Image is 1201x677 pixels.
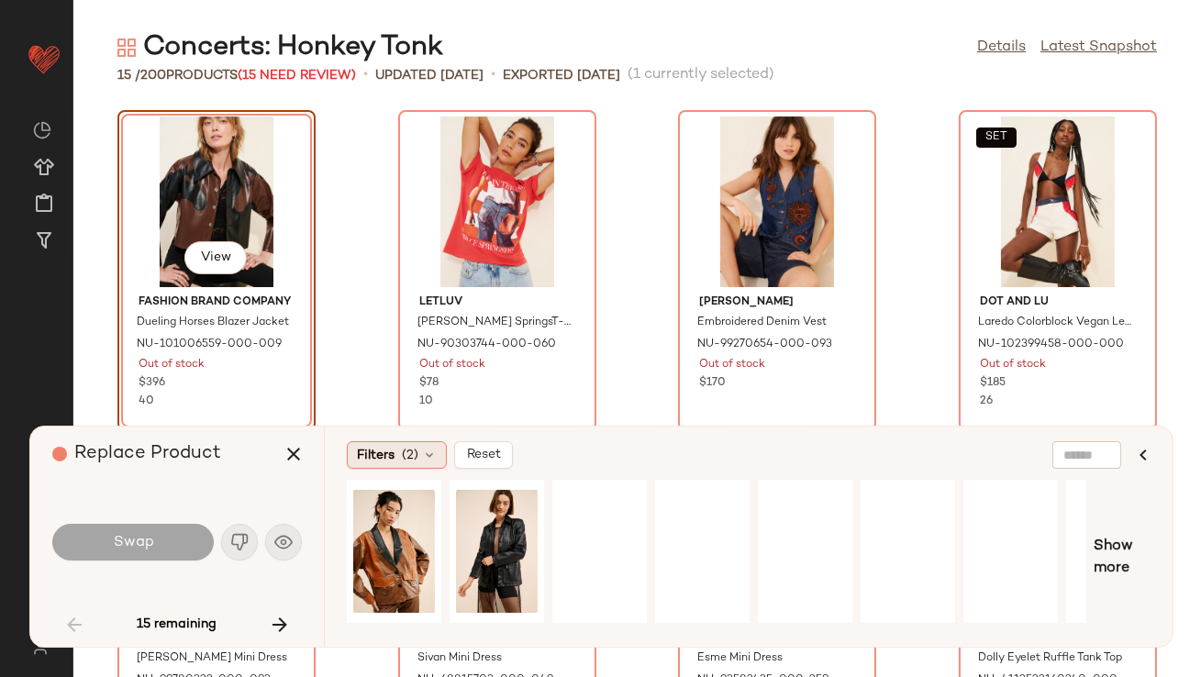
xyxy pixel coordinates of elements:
[1040,37,1157,59] a: Latest Snapshot
[684,117,870,287] img: 99270654_093_b
[117,39,136,57] img: svg%3e
[454,441,513,469] button: Reset
[978,337,1124,353] span: NU-102399458-000-000
[466,448,501,462] span: Reset
[137,337,282,353] span: NU-101006559-000-009
[363,64,368,86] span: •
[405,117,590,287] img: 90303744_060_b
[419,375,439,392] span: $78
[137,315,289,331] span: Dueling Horses Blazer Jacket
[503,66,620,85] p: Exported [DATE]
[980,395,993,407] span: 26
[117,69,140,83] span: 15 /
[419,395,433,407] span: 10
[976,128,1017,148] button: SET
[124,117,309,287] img: 101006559_009_b
[697,315,827,331] span: Embroidered Denim Vest
[980,375,1006,392] span: $185
[184,241,247,274] button: View
[984,131,1007,144] span: SET
[138,616,217,633] span: 15 remaining
[200,250,231,265] span: View
[699,294,855,311] span: [PERSON_NAME]
[375,66,484,85] p: updated [DATE]
[965,117,1151,287] img: 102399458_000_b
[117,29,443,66] div: Concerts: Honkey Tonk
[697,337,832,353] span: NU-99270654-000-093
[697,650,783,667] span: Esme Mini Dress
[699,375,726,392] span: $170
[357,446,395,465] span: Filters
[33,121,51,139] img: svg%3e
[1094,536,1151,580] span: Show more
[456,486,538,616] img: 91924860_001_b
[137,650,287,667] span: [PERSON_NAME] Mini Dress
[978,650,1122,667] span: Dolly Eyelet Ruffle Tank Top
[117,66,356,85] div: Products
[417,315,573,331] span: [PERSON_NAME] SpringsT-Shirtn Boyfriend T-Shirt
[26,40,62,77] img: heart_red.DM2ytmEG.svg
[628,64,774,86] span: (1 currently selected)
[699,357,765,373] span: Out of stock
[977,37,1026,59] a: Details
[402,446,418,465] span: (2)
[353,486,435,616] img: 95269734_029_b
[238,69,356,83] span: (15 Need Review)
[419,357,485,373] span: Out of stock
[980,294,1136,311] span: Dot and Lu
[419,294,575,311] span: Letluv
[417,650,502,667] span: Sivan Mini Dress
[978,315,1134,331] span: Laredo Colorblock Vegan Leather Shorts
[74,444,221,463] span: Replace Product
[417,337,556,353] span: NU-90303744-000-060
[140,69,166,83] span: 200
[980,357,1046,373] span: Out of stock
[491,64,495,86] span: •
[22,640,58,655] img: svg%3e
